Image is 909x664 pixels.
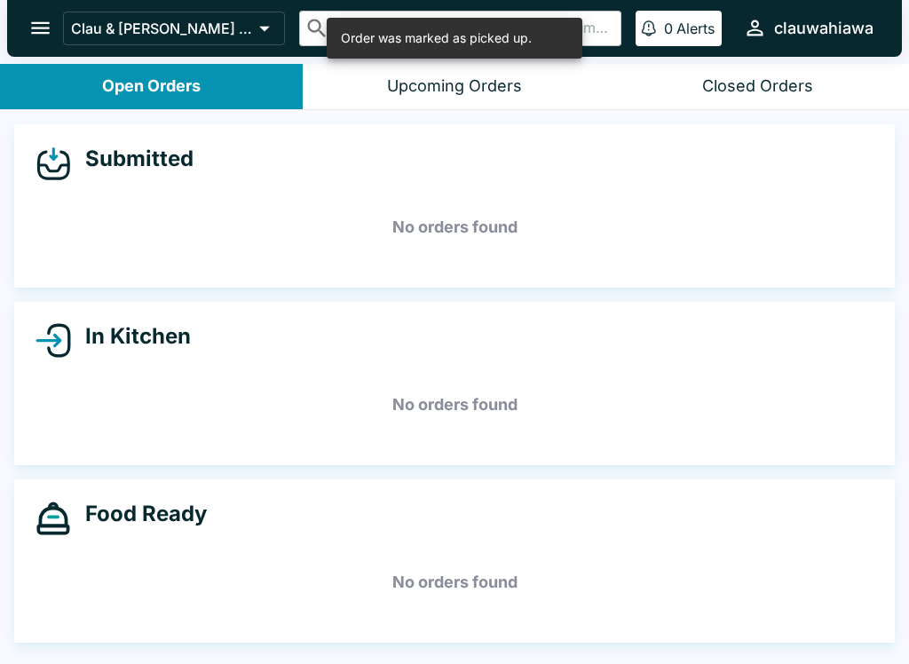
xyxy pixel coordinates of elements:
h4: Food Ready [71,501,207,527]
div: Order was marked as picked up. [341,23,532,53]
button: clauwahiawa [736,9,881,47]
div: Open Orders [102,76,201,97]
p: 0 [664,20,673,37]
div: clauwahiawa [774,18,873,39]
button: Clau & [PERSON_NAME] Cocina - Wahiawa [63,12,285,45]
p: Clau & [PERSON_NAME] Cocina - Wahiawa [71,20,252,37]
h5: No orders found [36,550,873,614]
p: Alerts [676,20,715,37]
button: open drawer [18,5,63,51]
h5: No orders found [36,195,873,259]
h4: In Kitchen [71,323,191,350]
div: Closed Orders [702,76,813,97]
div: Upcoming Orders [387,76,522,97]
h4: Submitted [71,146,194,172]
h5: No orders found [36,373,873,437]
